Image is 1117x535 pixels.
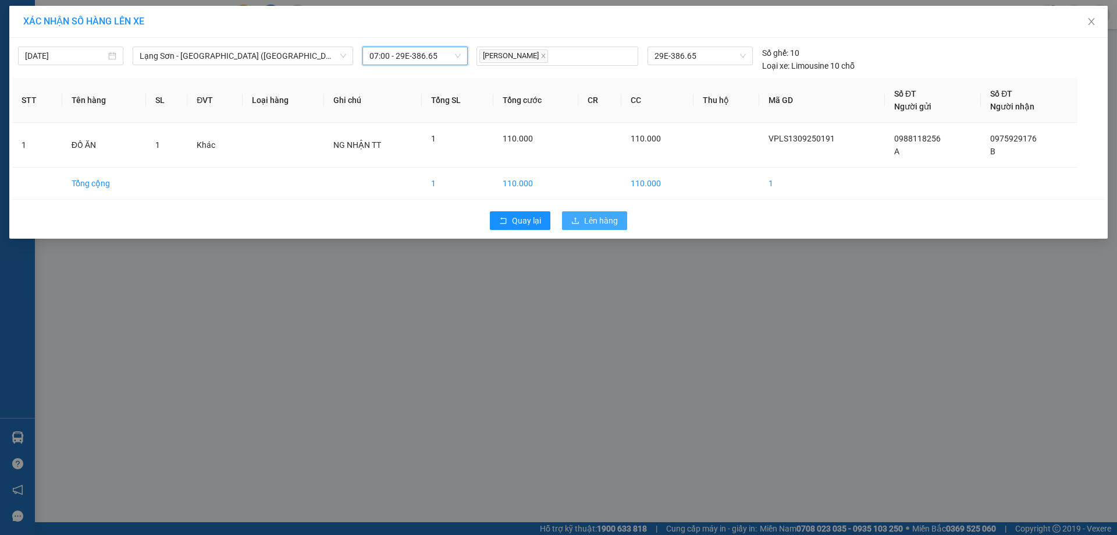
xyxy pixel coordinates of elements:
[499,217,507,226] span: rollback
[762,59,855,72] div: Limousine 10 chỗ
[422,78,493,123] th: Tổng SL
[769,134,835,143] span: VPLS1309250191
[990,102,1034,111] span: Người nhận
[762,59,789,72] span: Loại xe:
[990,134,1037,143] span: 0975929176
[431,134,436,143] span: 1
[12,78,62,123] th: STT
[584,214,618,227] span: Lên hàng
[243,78,324,123] th: Loại hàng
[62,78,147,123] th: Tên hàng
[340,52,347,59] span: down
[621,78,693,123] th: CC
[571,217,579,226] span: upload
[25,49,106,62] input: 13/09/2025
[990,89,1012,98] span: Số ĐT
[693,78,760,123] th: Thu hộ
[479,49,548,63] span: [PERSON_NAME]
[333,140,381,150] span: NG NHẬN TT
[422,168,493,200] td: 1
[762,47,788,59] span: Số ghế:
[493,78,578,123] th: Tổng cước
[369,47,461,65] span: 07:00 - 29E-386.65
[759,78,885,123] th: Mã GD
[12,123,62,168] td: 1
[493,168,578,200] td: 110.000
[324,78,422,123] th: Ghi chú
[146,78,187,123] th: SL
[990,147,995,156] span: B
[894,134,941,143] span: 0988118256
[540,53,546,59] span: close
[1075,6,1108,38] button: Close
[562,211,627,230] button: uploadLên hàng
[140,47,346,65] span: Lạng Sơn - Hà Nội (Limousine)
[621,168,693,200] td: 110.000
[759,168,885,200] td: 1
[187,123,242,168] td: Khác
[503,134,533,143] span: 110.000
[187,78,242,123] th: ĐVT
[512,214,541,227] span: Quay lại
[894,147,899,156] span: A
[631,134,661,143] span: 110.000
[894,89,916,98] span: Số ĐT
[654,47,745,65] span: 29E-386.65
[490,211,550,230] button: rollbackQuay lại
[155,140,160,150] span: 1
[23,16,144,27] span: XÁC NHẬN SỐ HÀNG LÊN XE
[62,123,147,168] td: ĐỒ ĂN
[62,168,147,200] td: Tổng cộng
[578,78,621,123] th: CR
[762,47,799,59] div: 10
[1087,17,1096,26] span: close
[894,102,931,111] span: Người gửi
